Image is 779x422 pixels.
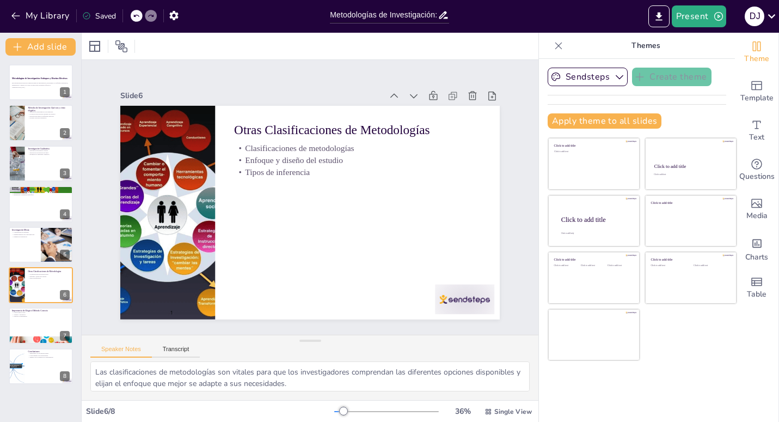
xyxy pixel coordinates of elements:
div: 4 [9,186,73,222]
div: Click to add title [554,258,632,262]
button: Create theme [632,68,711,86]
div: Click to add text [554,264,579,267]
div: Click to add text [581,264,605,267]
input: Insert title [330,7,438,23]
div: 8 [9,348,73,384]
p: Métodos de recolección de datos [28,152,70,154]
p: Tipos de inferencia [244,144,482,232]
div: 3 [9,146,73,182]
button: Transcript [152,346,200,358]
div: Click to add text [694,264,728,267]
div: Click to add text [654,174,726,176]
span: Theme [744,53,769,65]
p: Mejora la comprensión [12,316,70,318]
span: Questions [739,171,775,183]
strong: Metodologías de Investigación: Enfoques y Diseños Efectivos [12,77,68,80]
button: Export to PowerPoint [648,5,670,27]
p: Crucial para el éxito [12,312,70,314]
p: Investigación Cuantitativa [12,188,70,191]
p: Importancia de Elegir el Método Correcto [12,309,70,312]
div: 3 [60,168,70,178]
div: Add charts and graphs [735,229,778,268]
div: 6 [9,267,73,303]
p: Datos numéricos y análisis [12,190,70,192]
p: Enfoque y diseño del estudio [28,275,70,278]
p: Validez y relevancia [12,314,70,316]
span: Template [740,92,774,104]
span: Single View [494,407,532,416]
button: Speaker Notes [90,346,152,358]
button: Sendsteps [548,68,628,86]
div: Get real-time input from your audience [735,150,778,190]
textarea: Las clasificaciones de metodologías son vitales para que los investigadores comprendan las difere... [90,361,530,391]
div: Click to add title [654,164,727,169]
p: Enfoque y diseño del estudio [248,133,486,221]
div: Add a table [735,268,778,308]
p: Generated with [URL] [12,86,70,88]
div: Click to add title [561,215,631,223]
span: Charts [745,251,768,263]
div: Change the overall theme [735,33,778,72]
div: 8 [60,371,70,381]
div: D J [745,7,764,26]
div: Click to add title [651,258,729,262]
p: Otras Clasificaciones de Metodologías [28,270,70,273]
p: Clasificaciones de metodologías [251,122,489,209]
p: Enfoque en fenómenos sociales [28,149,70,152]
p: Evaluar opciones disponibles [28,117,70,119]
div: 4 [60,209,70,219]
p: Perspectivas únicas de diferentes métodos [28,115,70,117]
span: Text [749,131,764,143]
p: Esta presentación explora las metodologías de investigación, destacando los enfoques cualitativos... [12,82,70,86]
p: Conocimiento de características [28,354,70,357]
p: Impacto en la calidad de la investigación [28,356,70,358]
span: Table [747,288,766,300]
div: Add ready made slides [735,72,778,111]
p: Themes [567,33,724,59]
button: My Library [8,7,74,25]
div: 7 [60,331,70,341]
div: 2 [9,105,73,141]
p: Respuestas a preguntas complejas [28,154,70,156]
button: Add slide [5,38,76,56]
div: 6 [60,290,70,300]
p: Enriquecimiento de la investigación [12,233,38,236]
div: Click to add body [561,232,630,234]
span: Position [115,40,128,53]
div: 5 [60,250,70,260]
div: 7 [9,308,73,343]
div: Slide 6 [160,37,412,128]
div: Click to add title [651,201,729,204]
p: Métodos de investigación son esenciales [28,111,70,113]
button: Apply theme to all slides [548,113,661,129]
div: Click to add text [651,264,685,267]
div: Click to add text [554,150,632,153]
button: Present [672,5,726,27]
p: Investigación Cualitativa [28,147,70,150]
button: D J [745,5,764,27]
div: Add images, graphics, shapes or video [735,190,778,229]
div: 1 [9,64,73,100]
p: Importancia de las metodologías [28,352,70,354]
div: Add text boxes [735,111,778,150]
div: 1 [60,87,70,97]
div: 2 [60,128,70,138]
p: Combinación de enfoques [12,231,38,233]
div: Saved [82,11,116,21]
p: Métodos de Investigación: Qué son y cómo elegirlos [28,106,70,112]
p: Otras Clasificaciones de Metodologías [256,101,496,195]
p: Respuestas a preguntas específicas [12,194,70,196]
div: Slide 6 / 8 [86,406,334,417]
div: Click to add title [554,144,632,148]
div: 5 [9,227,73,263]
p: Clasificaciones de metodologías [28,273,70,275]
p: Investigación Mixta [12,228,38,231]
p: Ejemplos de aplicación [12,236,38,238]
div: Layout [86,38,103,55]
div: Click to add text [608,264,632,267]
p: Herramientas utilizadas [12,192,70,194]
span: Media [746,210,768,222]
p: Conclusiones [28,349,70,353]
div: 36 % [450,406,476,417]
p: La elección del método depende del objetivo [28,113,70,115]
